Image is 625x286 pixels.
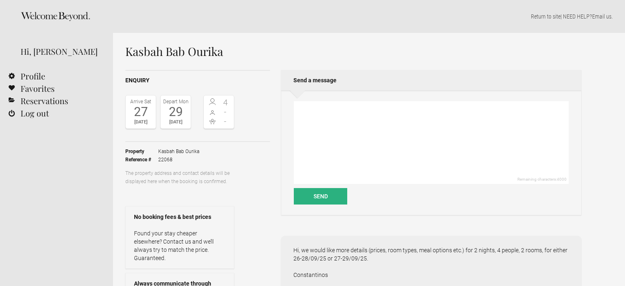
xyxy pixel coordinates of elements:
[21,45,101,58] div: Hi, [PERSON_NAME]
[219,117,232,126] span: -
[163,98,189,106] div: Depart Mon
[531,13,560,20] a: Return to site
[592,13,611,20] a: Email us
[158,147,199,156] span: Kasbah Bab Ourika
[128,98,154,106] div: Arrive Sat
[125,12,613,21] p: | NEED HELP? .
[158,156,199,164] span: 22068
[294,188,347,205] button: Send
[125,45,581,58] h1: Kasbah Bab Ourika
[219,108,232,116] span: -
[134,229,226,262] p: Found your stay cheaper elsewhere? Contact us and we’ll always try to match the price. Guaranteed.
[128,106,154,118] div: 27
[281,70,581,91] h2: Send a message
[219,98,232,107] span: 4
[163,106,189,118] div: 29
[125,156,158,164] strong: Reference #
[128,118,154,126] div: [DATE]
[163,118,189,126] div: [DATE]
[125,169,234,186] p: The property address and contact details will be displayed here when the booking is confirmed.
[125,76,270,85] h2: Enquiry
[134,213,226,221] strong: No booking fees & best prices
[125,147,158,156] strong: Property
